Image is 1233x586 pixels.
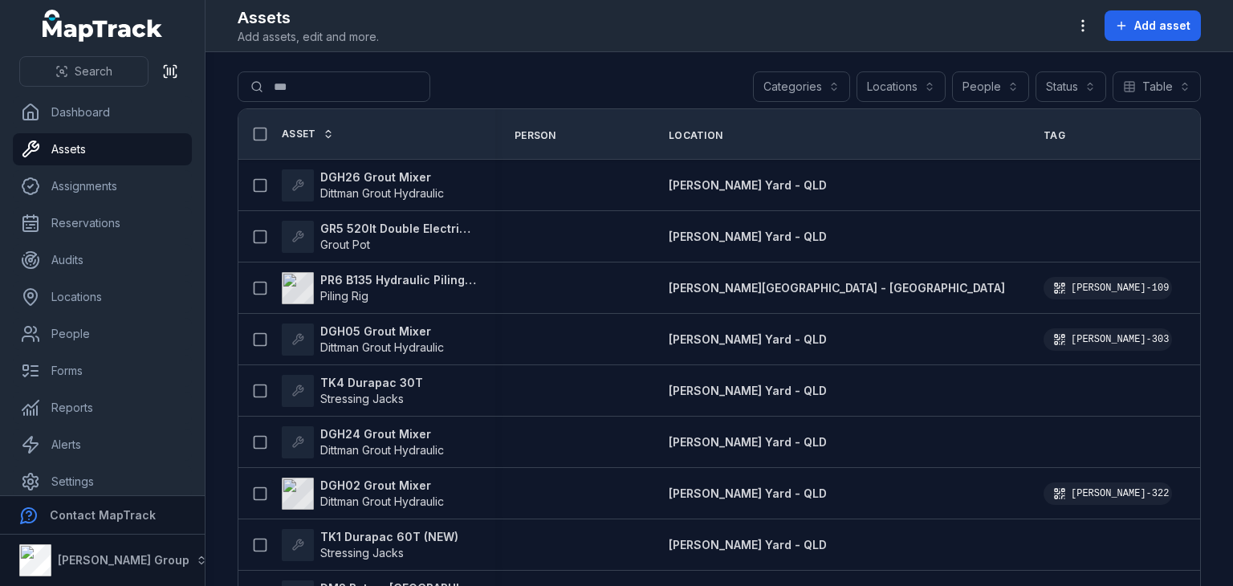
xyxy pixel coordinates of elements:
a: [PERSON_NAME] Yard - QLD [669,434,827,450]
div: [PERSON_NAME]-303 [1044,328,1172,351]
a: PR6 B135 Hydraulic Piling RigPiling Rig [282,272,476,304]
span: Grout Pot [320,238,370,251]
strong: DGH26 Grout Mixer [320,169,444,185]
a: MapTrack [43,10,163,42]
span: [PERSON_NAME] Yard - QLD [669,230,827,243]
div: [PERSON_NAME]-109 [1044,277,1172,299]
button: Add asset [1105,10,1201,41]
strong: [PERSON_NAME] Group [58,553,189,567]
a: [PERSON_NAME][GEOGRAPHIC_DATA] - [GEOGRAPHIC_DATA] [669,280,1005,296]
strong: TK1 Durapac 60T (NEW) [320,529,458,545]
a: Reservations [13,207,192,239]
a: DGH26 Grout MixerDittman Grout Hydraulic [282,169,444,201]
a: DGH05 Grout MixerDittman Grout Hydraulic [282,324,444,356]
span: [PERSON_NAME] Yard - QLD [669,178,827,192]
span: Piling Rig [320,289,368,303]
button: Table [1113,71,1201,102]
a: [PERSON_NAME] Yard - QLD [669,486,827,502]
span: Asset [282,128,316,140]
span: Dittman Grout Hydraulic [320,494,444,508]
span: [PERSON_NAME] Yard - QLD [669,332,827,346]
span: Search [75,63,112,79]
span: Person [515,129,556,142]
a: [PERSON_NAME] Yard - QLD [669,177,827,193]
span: Add assets, edit and more. [238,29,379,45]
a: GR5 520lt Double Electric Twin PotGrout Pot [282,221,476,253]
span: Dittman Grout Hydraulic [320,186,444,200]
strong: Contact MapTrack [50,508,156,522]
a: TK4 Durapac 30TStressing Jacks [282,375,423,407]
a: Assets [13,133,192,165]
a: [PERSON_NAME] Yard - QLD [669,229,827,245]
strong: DGH05 Grout Mixer [320,324,444,340]
a: People [13,318,192,350]
a: Forms [13,355,192,387]
button: Status [1036,71,1106,102]
a: Locations [13,281,192,313]
span: [PERSON_NAME] Yard - QLD [669,435,827,449]
a: Audits [13,244,192,276]
span: Dittman Grout Hydraulic [320,443,444,457]
strong: GR5 520lt Double Electric Twin Pot [320,221,476,237]
a: DGH24 Grout MixerDittman Grout Hydraulic [282,426,444,458]
strong: TK4 Durapac 30T [320,375,423,391]
span: Stressing Jacks [320,392,404,405]
a: [PERSON_NAME] Yard - QLD [669,383,827,399]
span: Dittman Grout Hydraulic [320,340,444,354]
a: Alerts [13,429,192,461]
button: Locations [857,71,946,102]
a: Assignments [13,170,192,202]
button: People [952,71,1029,102]
h2: Assets [238,6,379,29]
span: [PERSON_NAME] Yard - QLD [669,538,827,551]
span: [PERSON_NAME] Yard - QLD [669,486,827,500]
span: Stressing Jacks [320,546,404,560]
button: Categories [753,71,850,102]
strong: DGH02 Grout Mixer [320,478,444,494]
a: Settings [13,466,192,498]
span: Location [669,129,722,142]
a: TK1 Durapac 60T (NEW)Stressing Jacks [282,529,458,561]
a: Asset [282,128,334,140]
div: [PERSON_NAME]-322 [1044,482,1172,505]
button: Search [19,56,149,87]
a: Dashboard [13,96,192,128]
span: Add asset [1134,18,1190,34]
span: Tag [1044,129,1065,142]
a: [PERSON_NAME] Yard - QLD [669,537,827,553]
span: [PERSON_NAME][GEOGRAPHIC_DATA] - [GEOGRAPHIC_DATA] [669,281,1005,295]
a: DGH02 Grout MixerDittman Grout Hydraulic [282,478,444,510]
strong: PR6 B135 Hydraulic Piling Rig [320,272,476,288]
a: [PERSON_NAME] Yard - QLD [669,332,827,348]
span: [PERSON_NAME] Yard - QLD [669,384,827,397]
strong: DGH24 Grout Mixer [320,426,444,442]
a: Reports [13,392,192,424]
